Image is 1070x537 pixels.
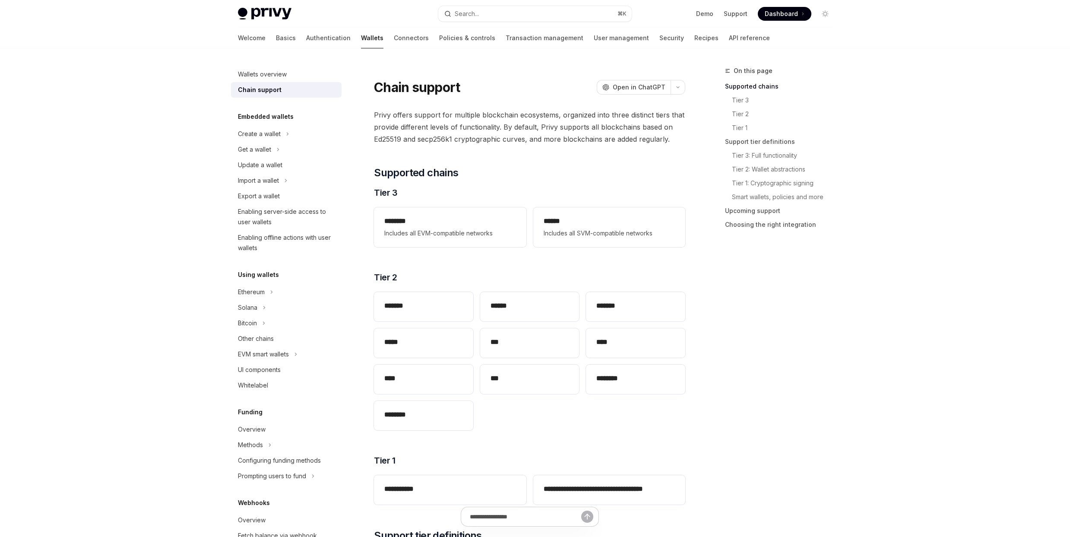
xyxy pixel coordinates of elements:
a: Connectors [394,28,429,48]
a: Security [659,28,684,48]
a: Configuring funding methods [231,453,342,468]
a: Authentication [306,28,351,48]
span: On this page [734,66,772,76]
a: Overview [231,512,342,528]
img: light logo [238,8,291,20]
a: Recipes [694,28,719,48]
div: Ethereum [238,287,265,297]
div: EVM smart wallets [238,349,289,359]
a: Upcoming support [725,204,839,218]
div: Configuring funding methods [238,455,321,466]
h5: Embedded wallets [238,111,294,122]
span: Includes all SVM-compatible networks [544,228,675,238]
a: Enabling offline actions with user wallets [231,230,342,256]
button: Toggle Import a wallet section [231,173,342,188]
a: Export a wallet [231,188,342,204]
button: Toggle Ethereum section [231,284,342,300]
button: Open search [438,6,632,22]
span: Includes all EVM-compatible networks [384,228,516,238]
a: Choosing the right integration [725,218,839,232]
a: Welcome [238,28,266,48]
span: Privy offers support for multiple blockchain ecosystems, organized into three distinct tiers that... [374,109,685,145]
a: Tier 3: Full functionality [725,149,839,162]
a: Enabling server-side access to user wallets [231,204,342,230]
button: Toggle Bitcoin section [231,315,342,331]
span: Tier 1 [374,454,395,467]
div: Export a wallet [238,191,280,201]
a: Chain support [231,82,342,98]
a: Policies & controls [439,28,495,48]
div: Update a wallet [238,160,282,170]
a: Support tier definitions [725,135,839,149]
button: Open in ChatGPT [597,80,671,95]
div: Prompting users to fund [238,471,306,481]
a: Dashboard [758,7,811,21]
a: UI components [231,362,342,378]
div: Whitelabel [238,380,268,391]
a: Overview [231,422,342,437]
a: Wallets overview [231,67,342,82]
div: Other chains [238,334,274,344]
a: Basics [276,28,296,48]
a: **** ***Includes all EVM-compatible networks [374,207,526,247]
div: Overview [238,424,266,435]
a: Update a wallet [231,157,342,173]
a: Supported chains [725,79,839,93]
div: Methods [238,440,263,450]
a: Support [724,10,747,18]
a: **** *Includes all SVM-compatible networks [533,207,685,247]
div: Chain support [238,85,282,95]
h5: Using wallets [238,270,279,280]
button: Toggle Get a wallet section [231,142,342,157]
a: Other chains [231,331,342,346]
div: Search... [455,9,479,19]
a: Wallets [361,28,383,48]
div: Wallets overview [238,69,287,79]
a: Tier 2: Wallet abstractions [725,162,839,176]
a: API reference [729,28,770,48]
button: Toggle Methods section [231,437,342,453]
button: Send message [581,511,593,523]
div: Create a wallet [238,129,281,139]
h1: Chain support [374,79,460,95]
a: Whitelabel [231,378,342,393]
span: Supported chains [374,166,458,180]
span: Tier 2 [374,271,397,283]
h5: Funding [238,407,263,417]
button: Toggle Create a wallet section [231,126,342,142]
h5: Webhooks [238,498,270,508]
span: Open in ChatGPT [613,83,665,92]
a: Smart wallets, policies and more [725,190,839,204]
span: ⌘ K [617,10,627,17]
div: Get a wallet [238,144,271,155]
a: Tier 1: Cryptographic signing [725,176,839,190]
div: UI components [238,365,281,375]
a: Transaction management [506,28,583,48]
a: User management [594,28,649,48]
button: Toggle Prompting users to fund section [231,468,342,484]
div: Bitcoin [238,318,257,328]
a: Demo [696,10,713,18]
div: Enabling offline actions with user wallets [238,232,336,253]
a: Tier 2 [725,107,839,121]
button: Toggle Solana section [231,300,342,315]
input: Ask a question... [470,507,581,526]
span: Dashboard [765,10,798,18]
div: Overview [238,515,266,525]
a: Tier 3 [725,93,839,107]
span: Tier 3 [374,187,397,199]
div: Enabling server-side access to user wallets [238,207,336,227]
button: Toggle dark mode [818,7,832,21]
div: Solana [238,302,257,313]
a: Tier 1 [725,121,839,135]
button: Toggle EVM smart wallets section [231,346,342,362]
div: Import a wallet [238,175,279,186]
